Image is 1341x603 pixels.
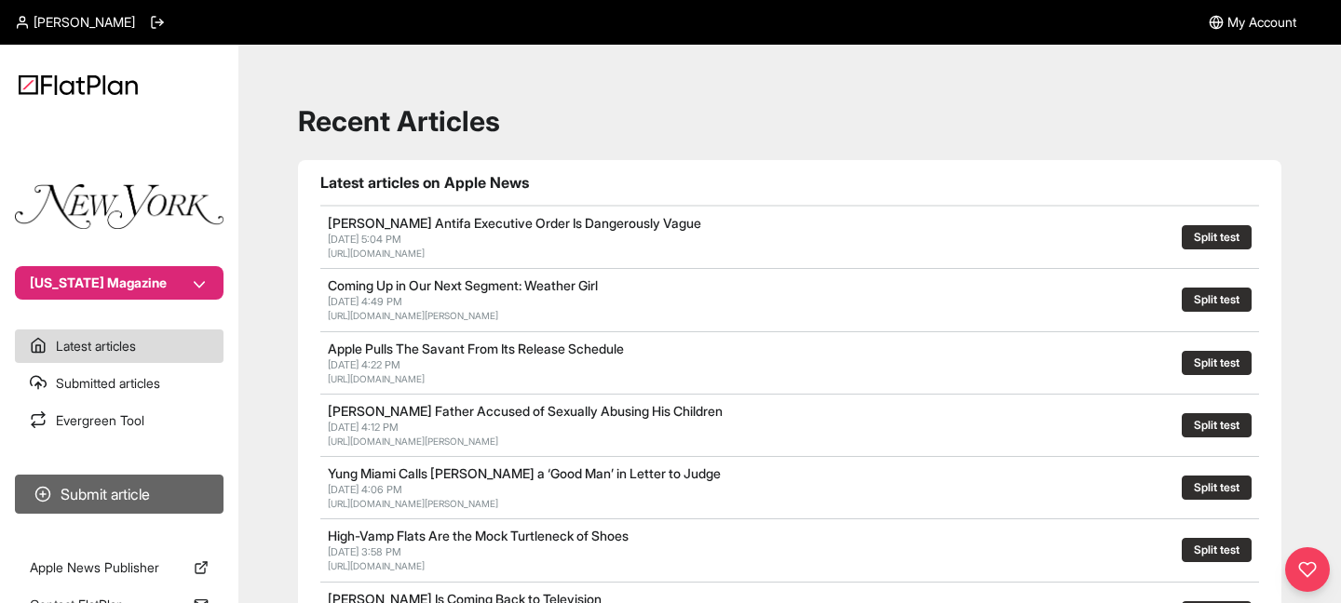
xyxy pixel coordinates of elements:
[15,367,223,400] a: Submitted articles
[15,184,223,229] img: Publication Logo
[34,13,135,32] span: [PERSON_NAME]
[328,215,701,231] a: [PERSON_NAME] Antifa Executive Order Is Dangerously Vague
[328,233,401,246] span: [DATE] 5:04 PM
[1182,413,1252,437] button: Split test
[19,74,138,95] img: Logo
[15,329,223,363] a: Latest articles
[298,104,1281,138] h1: Recent Articles
[328,465,721,481] a: Yung Miami Calls [PERSON_NAME] a ‘Good Man’ in Letter to Judge
[328,295,402,308] span: [DATE] 4:49 PM
[328,248,425,259] a: [URL][DOMAIN_NAME]
[328,545,401,558] span: [DATE] 3:58 PM
[15,266,223,300] button: [US_STATE] Magazine
[1182,476,1252,500] button: Split test
[328,435,498,447] a: [URL][DOMAIN_NAME][PERSON_NAME]
[328,421,399,434] span: [DATE] 4:12 PM
[15,404,223,437] a: Evergreen Tool
[15,13,135,32] a: [PERSON_NAME]
[328,560,425,571] a: [URL][DOMAIN_NAME]
[1227,13,1296,32] span: My Account
[328,403,723,419] a: [PERSON_NAME] Father Accused of Sexually Abusing His Children
[328,358,400,371] span: [DATE] 4:22 PM
[328,277,598,293] a: Coming Up in Our Next Segment: Weather Girl
[320,171,1259,194] h1: Latest articles on Apple News
[328,528,629,543] a: High-Vamp Flats Are the Mock Turtleneck of Shoes
[328,310,498,321] a: [URL][DOMAIN_NAME][PERSON_NAME]
[1182,351,1252,375] button: Split test
[328,483,402,496] span: [DATE] 4:06 PM
[15,475,223,514] button: Submit article
[328,373,425,384] a: [URL][DOMAIN_NAME]
[328,498,498,509] a: [URL][DOMAIN_NAME][PERSON_NAME]
[328,341,624,356] a: Apple Pulls The Savant From Its Release Schedule
[1182,538,1252,562] button: Split test
[15,551,223,584] a: Apple News Publisher
[1182,225,1252,249] button: Split test
[1182,288,1252,312] button: Split test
